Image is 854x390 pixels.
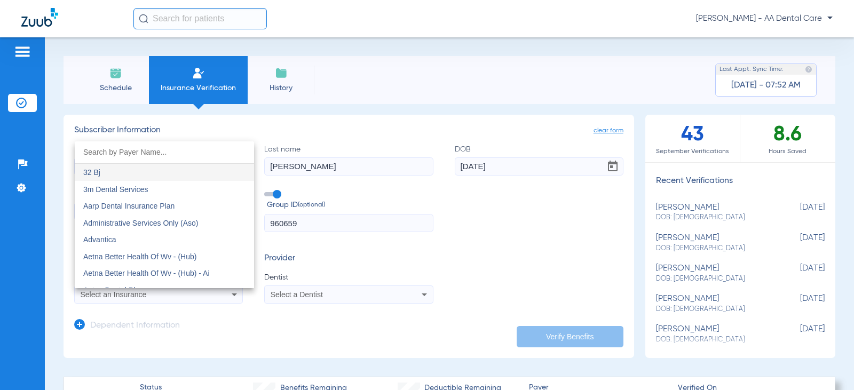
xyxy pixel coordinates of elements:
span: Aetna Better Health Of Wv - (Hub) - Ai [83,269,210,277]
span: Administrative Services Only (Aso) [83,219,199,227]
input: dropdown search [75,141,254,163]
span: Advantica [83,235,116,244]
span: Aarp Dental Insurance Plan [83,202,175,210]
span: Aetna Better Health Of Wv - (Hub) [83,252,196,261]
span: 3m Dental Services [83,185,148,194]
span: Aetna Dental Plans [83,286,147,295]
span: 32 Bj [83,168,100,177]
